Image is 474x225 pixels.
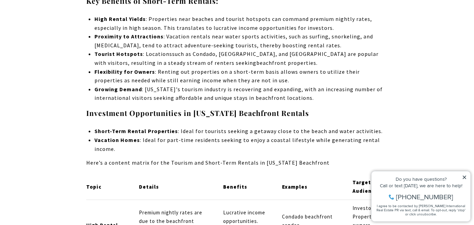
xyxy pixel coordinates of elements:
p: : Ideal for part-time residents seeking to enjoy a coastal lifestyle while generating rental income. [94,136,388,153]
strong: Short-Term Rental Properties [94,128,178,134]
strong: Benefits [223,183,247,190]
div: Call or text [DATE], we are here to help! [7,22,99,27]
strong: Tourist Hotspots [94,50,143,57]
strong: Topic [86,183,102,190]
strong: Examples [282,183,307,190]
p: : [US_STATE]'s tourism industry is recovering and expanding, with an increasing number of interna... [94,85,388,103]
strong: High Rental Yields [94,15,146,22]
strong: Investment Opportunities in [US_STATE] Beachfront Rentals [86,108,309,118]
strong: Target Audience [353,179,378,194]
p: : Properties near beaches and tourist hotspots can command premium nightly rates, especially in h... [94,15,388,32]
div: Do you have questions? [7,15,99,20]
p: : Locations beachfront properties. [94,50,388,67]
p: : Vacation rentals near water sports activities, such as surfing, snorkeling, and [MEDICAL_DATA],... [94,32,388,50]
span: I agree to be contacted by [PERSON_NAME] International Real Estate PR via text, call & email. To ... [9,42,98,55]
span: [PHONE_NUMBER] [28,32,85,39]
strong: Growing Demand [94,86,142,93]
p: Here’s a content matrix for the Tourism and Short-Term Rentals in [US_STATE] Beachfront [86,158,388,167]
p: : Ideal for tourists seeking a getaway close to the beach and water activities. [94,127,388,136]
strong: Vacation Homes [94,137,140,143]
p: : Renting out properties on a short-term basis allows owners to utilize their properties as neede... [94,68,388,85]
span: such as Condado, [GEOGRAPHIC_DATA], and [GEOGRAPHIC_DATA] are popular with visitors, resulting in... [94,50,379,66]
strong: Proximity to Attractions [94,33,164,40]
strong: Flexibility for Owners [94,68,155,75]
strong: Details [139,183,159,190]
